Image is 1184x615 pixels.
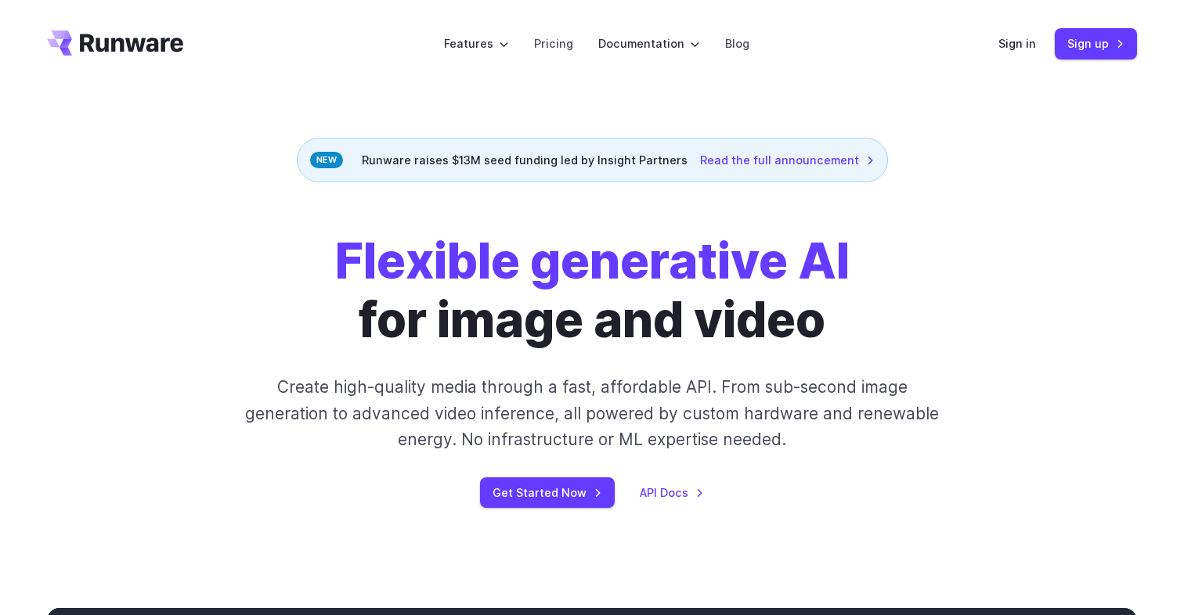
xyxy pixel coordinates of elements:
[1055,28,1137,59] a: Sign up
[998,34,1036,52] a: Sign in
[47,31,183,56] a: Go to /
[640,484,704,502] a: API Docs
[244,374,941,452] p: Create high-quality media through a fast, affordable API. From sub-second image generation to adv...
[700,151,875,169] a: Read the full announcement
[725,34,749,52] a: Blog
[444,34,509,52] label: Features
[335,232,850,290] strong: Flexible generative AI
[335,232,850,349] h1: for image and video
[480,477,615,508] a: Get Started Now
[297,138,888,182] div: Runware raises $13M seed funding led by Insight Partners
[598,34,700,52] label: Documentation
[534,34,573,52] a: Pricing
